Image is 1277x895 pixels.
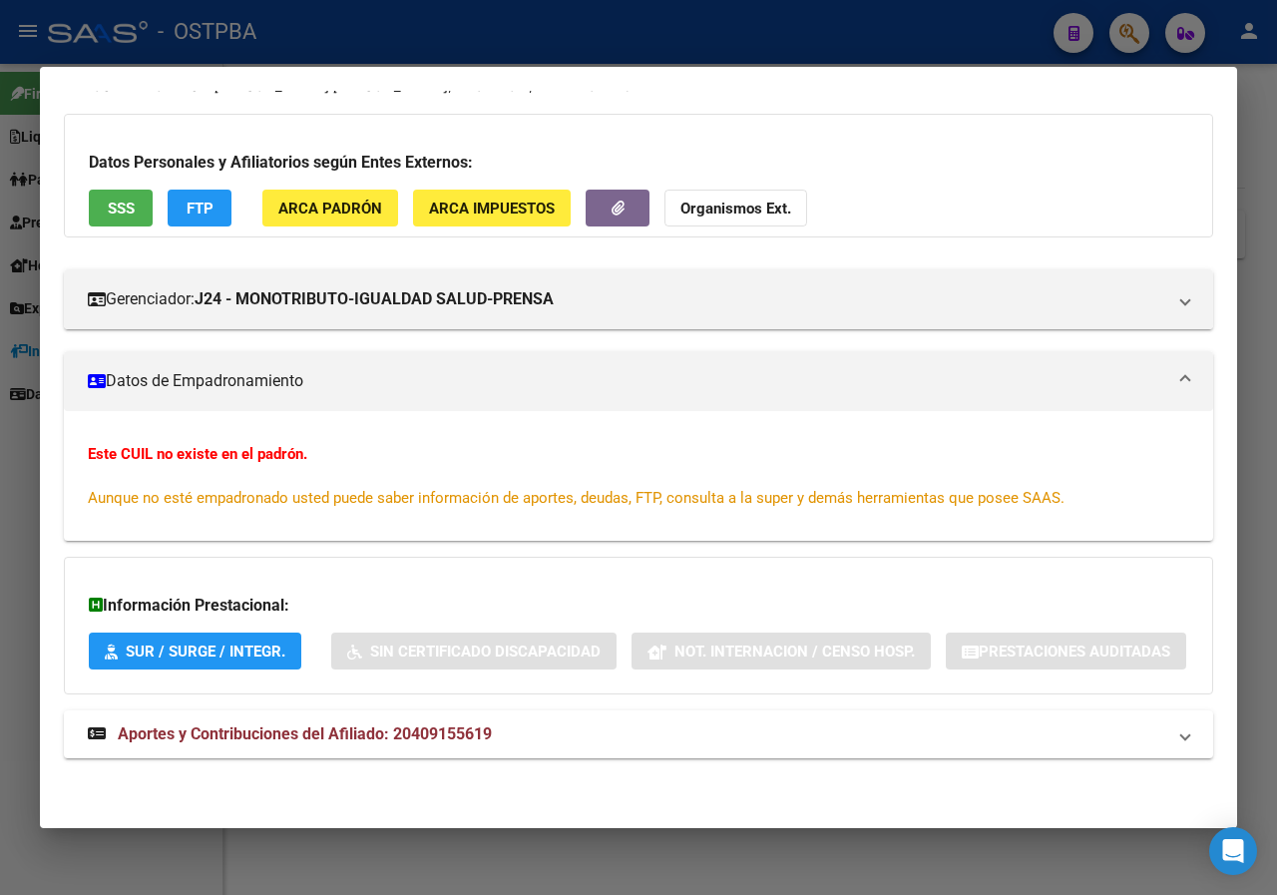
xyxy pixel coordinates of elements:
div: Datos de Empadronamiento [64,411,1213,541]
mat-expansion-panel-header: Aportes y Contribuciones del Afiliado: 20409155619 [64,710,1213,758]
button: SSS [89,190,153,226]
span: SSS [108,200,135,218]
h3: Datos Personales y Afiliatorios según Entes Externos: [89,151,1188,175]
mat-panel-title: Datos de Empadronamiento [88,369,1165,393]
button: Prestaciones Auditadas [946,633,1186,670]
strong: Organismos Ext. [680,200,791,218]
strong: Este CUIL no existe en el padrón. [88,445,307,463]
span: ARCA Padrón [278,200,382,218]
mat-expansion-panel-header: Gerenciador:J24 - MONOTRIBUTO-IGUALDAD SALUD-PRENSA [64,269,1213,329]
button: FTP [168,190,231,226]
span: Aportes y Contribuciones del Afiliado: 20409155619 [118,724,492,743]
button: Organismos Ext. [664,190,807,226]
strong: J24 - MONOTRIBUTO-IGUALDAD SALUD-PRENSA [195,287,554,311]
h3: Información Prestacional: [89,594,1188,618]
button: ARCA Padrón [262,190,398,226]
span: ARCA Impuestos [429,200,555,218]
button: ARCA Impuestos [413,190,571,226]
span: Not. Internacion / Censo Hosp. [674,643,915,661]
span: Prestaciones Auditadas [979,643,1170,661]
span: SUR / SURGE / INTEGR. [126,643,285,661]
span: Sin Certificado Discapacidad [370,643,601,661]
span: Aunque no esté empadronado usted puede saber información de aportes, deudas, FTP, consulta a la s... [88,489,1064,507]
div: Open Intercom Messenger [1209,827,1257,875]
span: FTP [187,200,213,218]
mat-panel-title: Gerenciador: [88,287,1165,311]
button: SUR / SURGE / INTEGR. [89,633,301,670]
button: Sin Certificado Discapacidad [331,633,617,670]
button: Not. Internacion / Censo Hosp. [632,633,931,670]
mat-expansion-panel-header: Datos de Empadronamiento [64,351,1213,411]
